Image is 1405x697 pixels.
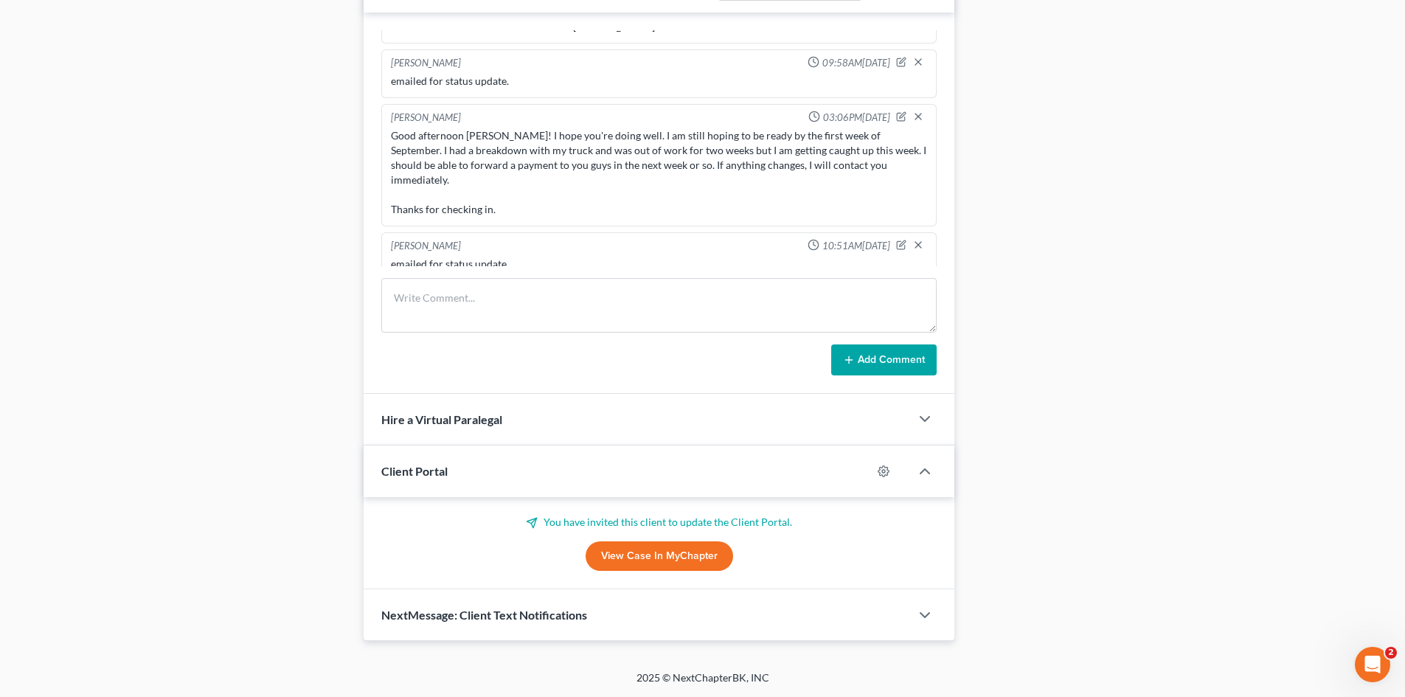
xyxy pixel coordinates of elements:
[391,128,927,217] div: Good afternoon [PERSON_NAME]! I hope you're doing well. I am still hoping to be ready by the firs...
[381,608,587,622] span: NextMessage: Client Text Notifications
[1355,647,1390,682] iframe: Intercom live chat
[381,412,502,426] span: Hire a Virtual Paralegal
[391,239,461,254] div: [PERSON_NAME]
[381,464,448,478] span: Client Portal
[586,541,733,571] a: View Case in MyChapter
[391,111,461,125] div: [PERSON_NAME]
[831,344,937,375] button: Add Comment
[822,239,890,253] span: 10:51AM[DATE]
[391,74,927,89] div: emailed for status update.
[823,111,890,125] span: 03:06PM[DATE]
[282,670,1123,697] div: 2025 © NextChapterBK, INC
[1385,647,1397,659] span: 2
[381,515,937,530] p: You have invited this client to update the Client Portal.
[391,56,461,71] div: [PERSON_NAME]
[391,257,927,271] div: emailed for status update.
[822,56,890,70] span: 09:58AM[DATE]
